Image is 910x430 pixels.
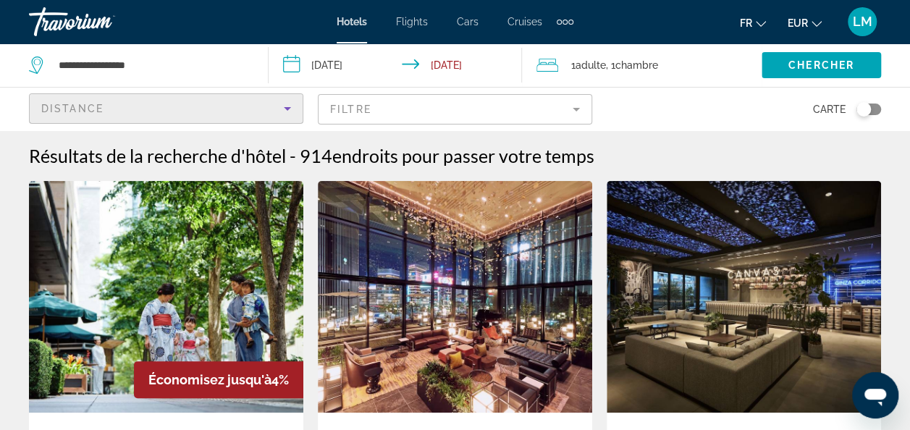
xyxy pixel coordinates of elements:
button: Change currency [788,12,822,33]
span: Chambre [615,59,658,71]
span: EUR [788,17,808,29]
img: Hotel image [29,181,303,413]
button: Travelers: 1 adult, 0 children [522,43,762,87]
button: User Menu [843,7,881,37]
button: Change language [740,12,766,33]
h1: Résultats de la recherche d'hôtel [29,145,286,166]
button: Check-in date: Apr 6, 2026 Check-out date: Apr 12, 2026 [269,43,523,87]
span: Chercher [788,59,854,71]
a: Cruises [507,16,542,28]
button: Chercher [762,52,881,78]
span: endroits pour passer votre temps [332,145,594,166]
iframe: Bouton de lancement de la fenêtre de messagerie [852,372,898,418]
a: Travorium [29,3,174,41]
a: Cars [457,16,479,28]
span: LM [853,14,872,29]
span: - [290,145,296,166]
a: Hotels [337,16,367,28]
div: 4% [134,361,303,398]
span: Adulte [576,59,606,71]
img: Hotel image [607,181,881,413]
a: Flights [396,16,428,28]
span: Économisez jusqu'à [148,372,271,387]
button: Filter [318,93,592,125]
span: Distance [41,103,104,114]
span: , 1 [606,55,658,75]
span: Carte [813,99,846,119]
span: 1 [571,55,606,75]
span: fr [740,17,752,29]
button: Toggle map [846,103,881,116]
mat-select: Sort by [41,100,291,117]
img: Hotel image [318,181,592,413]
h2: 914 [300,145,594,166]
button: Extra navigation items [557,10,573,33]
